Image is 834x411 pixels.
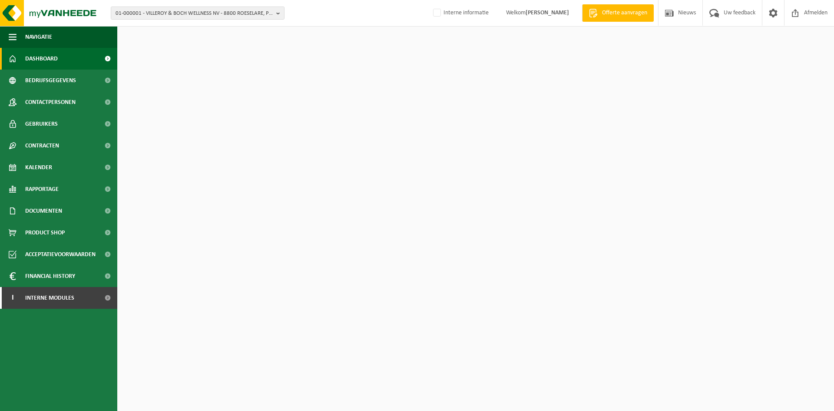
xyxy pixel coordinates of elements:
[25,244,96,265] span: Acceptatievoorwaarden
[25,178,59,200] span: Rapportage
[431,7,489,20] label: Interne informatie
[9,287,17,309] span: I
[25,26,52,48] span: Navigatie
[25,222,65,244] span: Product Shop
[25,157,52,178] span: Kalender
[25,70,76,91] span: Bedrijfsgegevens
[111,7,285,20] button: 01-000001 - VILLEROY & BOCH WELLNESS NV - 8800 ROESELARE, POPULIERSTRAAT 1
[526,10,569,16] strong: [PERSON_NAME]
[25,113,58,135] span: Gebruikers
[116,7,273,20] span: 01-000001 - VILLEROY & BOCH WELLNESS NV - 8800 ROESELARE, POPULIERSTRAAT 1
[25,135,59,157] span: Contracten
[25,200,62,222] span: Documenten
[25,287,74,309] span: Interne modules
[25,91,76,113] span: Contactpersonen
[600,9,649,17] span: Offerte aanvragen
[25,265,75,287] span: Financial History
[25,48,58,70] span: Dashboard
[582,4,654,22] a: Offerte aanvragen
